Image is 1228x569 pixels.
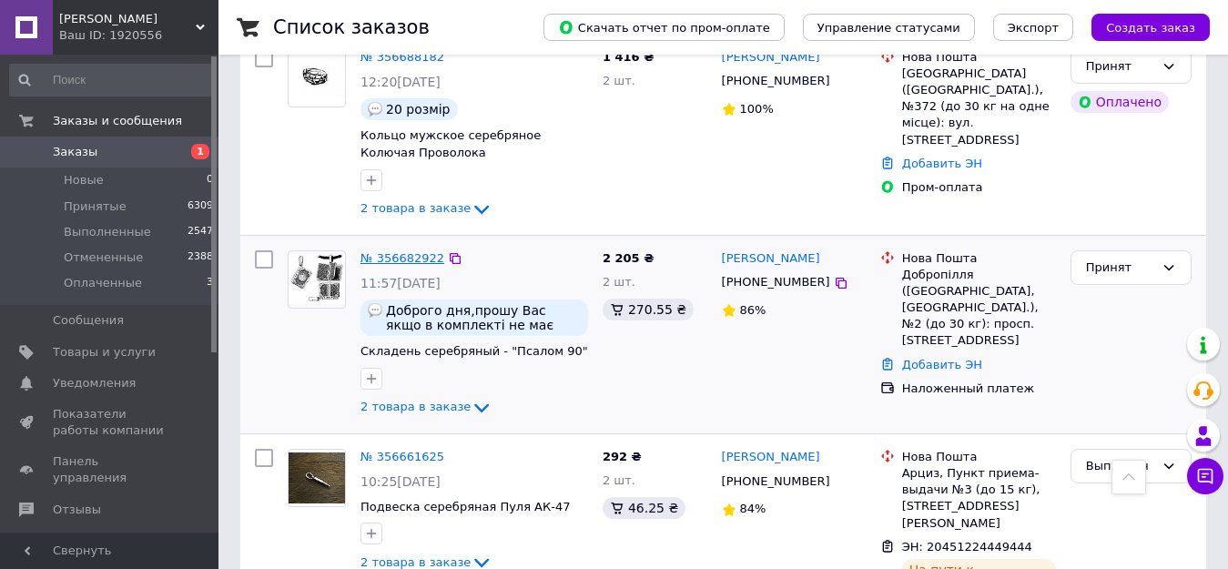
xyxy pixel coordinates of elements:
img: Фото товару [289,254,345,304]
span: 6309 [188,198,213,215]
span: 12:20[DATE] [360,75,441,89]
span: Экспорт [1008,21,1059,35]
span: Отмененные [64,249,143,266]
span: 10:25[DATE] [360,474,441,489]
span: [PHONE_NUMBER] [722,474,830,488]
span: 2 шт. [603,473,635,487]
div: Арциз, Пункт приема-выдачи №3 (до 15 кг), [STREET_ADDRESS][PERSON_NAME] [902,465,1056,532]
span: Уведомления [53,375,136,391]
a: 2 товара в заказе [360,555,492,569]
span: 2 шт. [603,275,635,289]
span: 2 товара в заказе [360,555,471,569]
span: Новые [64,172,104,188]
a: 2 товара в заказе [360,201,492,215]
span: Управление статусами [817,21,960,35]
a: Создать заказ [1073,20,1210,34]
div: Принят [1086,57,1154,76]
div: Ваш ID: 1920556 [59,27,218,44]
div: Оплачено [1071,91,1169,113]
span: Заказы и сообщения [53,113,182,129]
span: 2 товара в заказе [360,401,471,414]
div: 270.55 ₴ [603,299,694,320]
div: Принят [1086,259,1154,278]
span: 2388 [188,249,213,266]
span: Сообщения [53,312,124,329]
span: Принятые [64,198,127,215]
div: Выполнен [1086,457,1154,476]
button: Управление статусами [803,14,975,41]
span: Скачать отчет по пром-оплате [558,19,770,36]
button: Скачать отчет по пром-оплате [543,14,785,41]
div: Нова Пошта [902,250,1056,267]
span: 2 205 ₴ [603,251,654,265]
button: Экспорт [993,14,1073,41]
span: 2547 [188,224,213,240]
div: Добропілля ([GEOGRAPHIC_DATA], [GEOGRAPHIC_DATA].), №2 (до 30 кг): просп. [STREET_ADDRESS] [902,267,1056,350]
span: Доброго дня,прошу Вас якщо в комплекті не має хорошого шнурка на шию прошу Вас вкласти до амулета. [386,303,581,332]
span: 292 ₴ [603,450,642,463]
span: 20 розмір [386,102,451,117]
span: Заказы [53,144,97,160]
span: Панель управления [53,453,168,486]
input: Поиск [9,64,215,97]
img: :speech_balloon: [368,303,382,318]
span: 2 шт. [603,74,635,87]
a: Фото товару [288,449,346,507]
a: 2 товара в заказе [360,400,492,413]
span: Эшелон [59,11,196,27]
button: Чат с покупателем [1187,458,1223,494]
a: Кольцо мужское серебряное Колючая Проволока [360,128,541,159]
span: 0 [207,172,213,188]
span: [PHONE_NUMBER] [722,275,830,289]
span: [PHONE_NUMBER] [722,74,830,87]
span: 86% [740,303,766,317]
img: Фото товару [289,452,345,503]
div: Наложенный платеж [902,381,1056,397]
span: 3 [207,275,213,291]
img: Фото товару [289,58,345,97]
span: Показатели работы компании [53,406,168,439]
span: Выполненные [64,224,151,240]
a: [PERSON_NAME] [722,250,820,268]
a: [PERSON_NAME] [722,449,820,466]
div: Нова Пошта [902,449,1056,465]
span: Создать заказ [1106,21,1195,35]
a: Фото товару [288,250,346,309]
a: Подвеска серебряная Пуля АК-47 [360,500,570,513]
span: 1 416 ₴ [603,50,654,64]
a: № 356661625 [360,450,444,463]
span: Оплаченные [64,275,142,291]
a: № 356682922 [360,251,444,265]
div: Нова Пошта [902,49,1056,66]
span: Товары и услуги [53,344,156,361]
span: 1 [191,144,209,159]
a: № 356688182 [360,50,444,64]
span: 2 товара в заказе [360,201,471,215]
span: 11:57[DATE] [360,276,441,290]
div: Пром-оплата [902,179,1056,196]
span: ЭН: 20451224449444 [902,540,1032,554]
span: Отзывы [53,502,101,518]
img: :speech_balloon: [368,102,382,117]
a: Фото товару [288,49,346,107]
a: Добавить ЭН [902,157,982,170]
div: 46.25 ₴ [603,497,685,519]
a: [PERSON_NAME] [722,49,820,66]
div: [GEOGRAPHIC_DATA] ([GEOGRAPHIC_DATA].), №372 (до 30 кг на одне місце): вул. [STREET_ADDRESS] [902,66,1056,148]
button: Создать заказ [1091,14,1210,41]
a: Добавить ЭН [902,358,982,371]
span: 84% [740,502,766,515]
span: 100% [740,102,774,116]
h1: Список заказов [273,16,430,38]
a: Складень серебряный - "Псалом 90" [360,344,588,358]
